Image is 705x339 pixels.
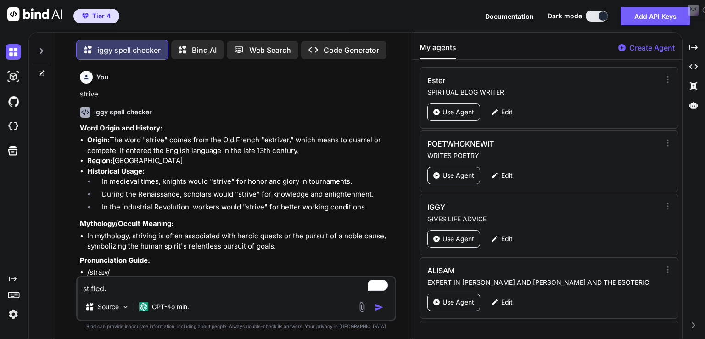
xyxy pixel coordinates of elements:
h3: Ester [427,75,590,86]
img: attachment [357,302,367,312]
h3: IGGY [427,202,590,213]
h6: iggy spell checker [94,107,152,117]
strong: Word Origin and History: [80,124,162,132]
button: Documentation [485,11,534,21]
p: Use Agent [442,171,474,180]
li: In medieval times, knights would "strive" for honor and glory in tournaments. [95,176,394,189]
img: Bind AI [7,7,62,21]
img: Pick Models [122,303,129,311]
p: Bind AI [192,45,217,56]
li: The word "strive" comes from the Old French "estriver," which means to quarrel or compete. It ent... [87,135,394,156]
button: premiumTier 4 [73,9,119,23]
p: GPT-4o min.. [152,302,191,311]
strong: Origin: [87,136,110,144]
li: /straɪv/ [87,267,394,278]
strong: Pronunciation Guide: [80,256,150,265]
p: Use Agent [442,234,474,243]
span: Documentation [485,12,534,20]
h3: ALISAM [427,265,590,276]
strong: Mythology/Occult Meaning: [80,219,173,228]
p: SPIRTUAL BLOG WRITER [427,88,660,97]
span: Tier 4 [92,11,111,21]
p: Code Generator [324,45,379,56]
p: Edit [501,171,513,180]
img: cloudideIcon [6,119,21,134]
li: In the Industrial Revolution, workers would "strive" for better working conditions. [95,202,394,215]
p: Use Agent [442,298,474,307]
img: GPT-4o mini [139,302,148,311]
li: In mythology, striving is often associated with heroic quests or the pursuit of a noble cause, sy... [87,231,394,252]
button: Add API Keys [621,7,690,25]
strong: Historical Usage: [87,167,145,175]
p: Source [98,302,119,311]
span: Dark mode [548,11,582,21]
strong: Region: [87,156,112,165]
li: [GEOGRAPHIC_DATA] [87,156,394,166]
p: Edit [501,298,513,307]
h6: You [96,73,109,82]
p: iggy spell checker [97,45,161,56]
p: Use Agent [442,107,474,117]
h3: POETWHOKNEWIT [427,138,590,149]
img: settings [6,306,21,322]
p: Bind can provide inaccurate information, including about people. Always double-check its answers.... [76,323,396,330]
p: Web Search [249,45,291,56]
img: githubDark [6,94,21,109]
p: GIVES LIFE ADVICE [427,215,660,224]
img: darkAi-studio [6,69,21,85]
textarea: To enrich screen reader interactions, please activate Accessibility in Grammarly extension settings [78,277,395,294]
p: WRITES POETRY [427,151,660,160]
p: Edit [501,234,513,243]
img: icon [375,303,384,312]
img: premium [82,13,89,19]
li: During the Renaissance, scholars would "strive" for knowledge and enlightenment. [95,189,394,202]
p: Edit [501,107,513,117]
img: darkChat [6,44,21,60]
p: EXPERT IN [PERSON_NAME] AND [PERSON_NAME] AND THE ESOTERIC [427,278,660,287]
button: My agents [420,42,456,59]
p: Create Agent [629,42,675,53]
p: strive [80,89,394,100]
